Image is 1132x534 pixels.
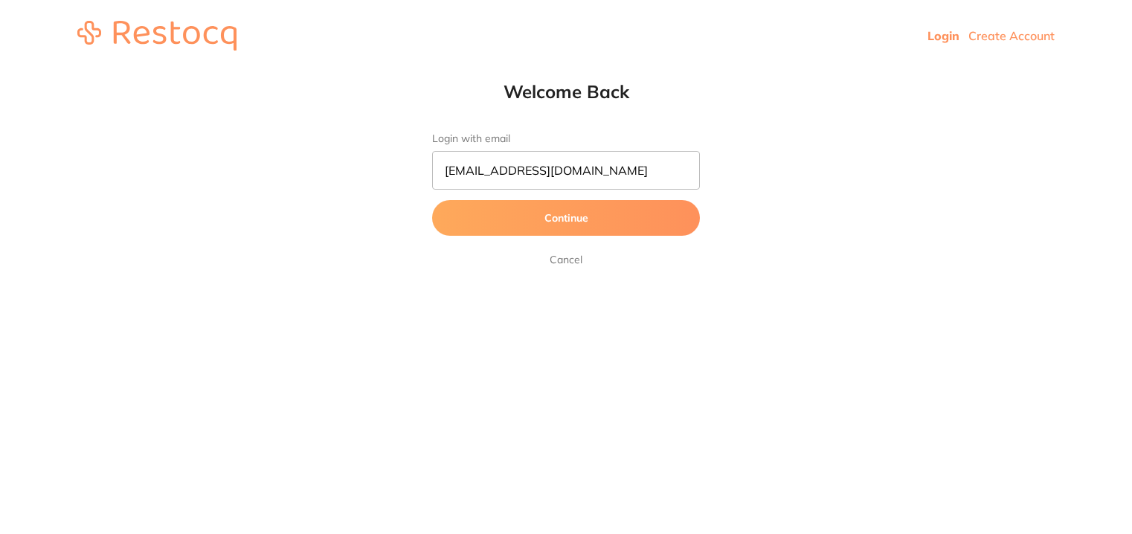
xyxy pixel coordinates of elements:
[432,132,700,145] label: Login with email
[927,28,959,43] a: Login
[432,200,700,236] button: Continue
[968,28,1055,43] a: Create Account
[77,21,237,51] img: restocq_logo.svg
[402,80,730,103] h1: Welcome Back
[547,251,585,268] a: Cancel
